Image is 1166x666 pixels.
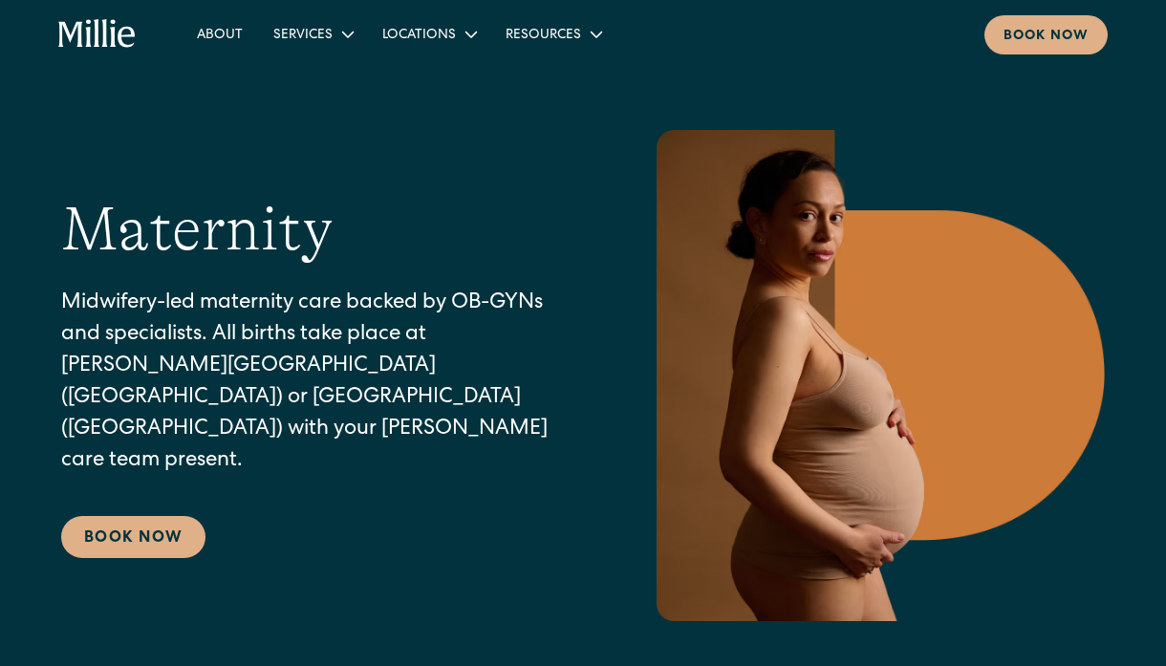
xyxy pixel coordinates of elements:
p: Midwifery-led maternity care backed by OB-GYNs and specialists. All births take place at [PERSON_... [61,289,570,478]
div: Resources [506,26,581,46]
a: About [182,18,258,50]
a: Book Now [61,516,205,558]
h1: Maternity [61,193,333,267]
div: Locations [382,26,456,46]
div: Resources [490,18,615,50]
div: Services [258,18,367,50]
div: Book now [1004,27,1089,47]
div: Services [273,26,333,46]
div: Locations [367,18,490,50]
img: Pregnant woman in neutral underwear holding her belly, standing in profile against a warm-toned g... [646,130,1105,621]
a: Book now [984,15,1108,54]
a: home [58,19,136,50]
